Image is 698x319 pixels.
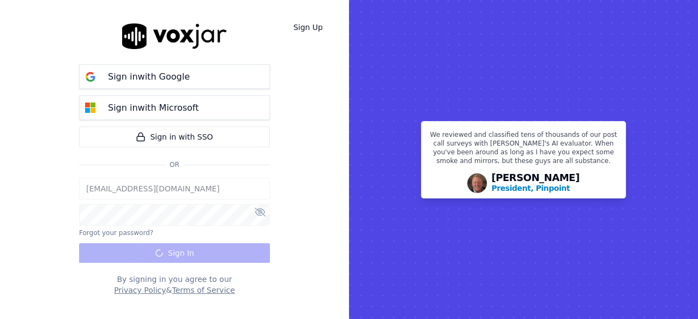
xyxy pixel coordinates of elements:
input: Email [79,178,270,200]
p: We reviewed and classified tens of thousands of our post call surveys with [PERSON_NAME]'s AI eva... [428,130,619,170]
p: Sign in with Microsoft [108,101,198,115]
button: Privacy Policy [114,285,166,296]
p: Sign in with Google [108,70,190,83]
img: google Sign in button [80,66,101,88]
a: Sign Up [285,17,332,37]
img: logo [122,23,227,49]
img: Avatar [467,173,487,193]
button: Forgot your password? [79,228,153,237]
button: Sign inwith Google [79,64,270,89]
img: microsoft Sign in button [80,97,101,119]
div: By signing in you agree to our & [79,274,270,296]
button: Sign inwith Microsoft [79,95,270,120]
button: Terms of Service [172,285,234,296]
a: Sign in with SSO [79,127,270,147]
p: President, Pinpoint [491,183,570,194]
div: [PERSON_NAME] [491,173,580,194]
span: Or [165,160,184,169]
